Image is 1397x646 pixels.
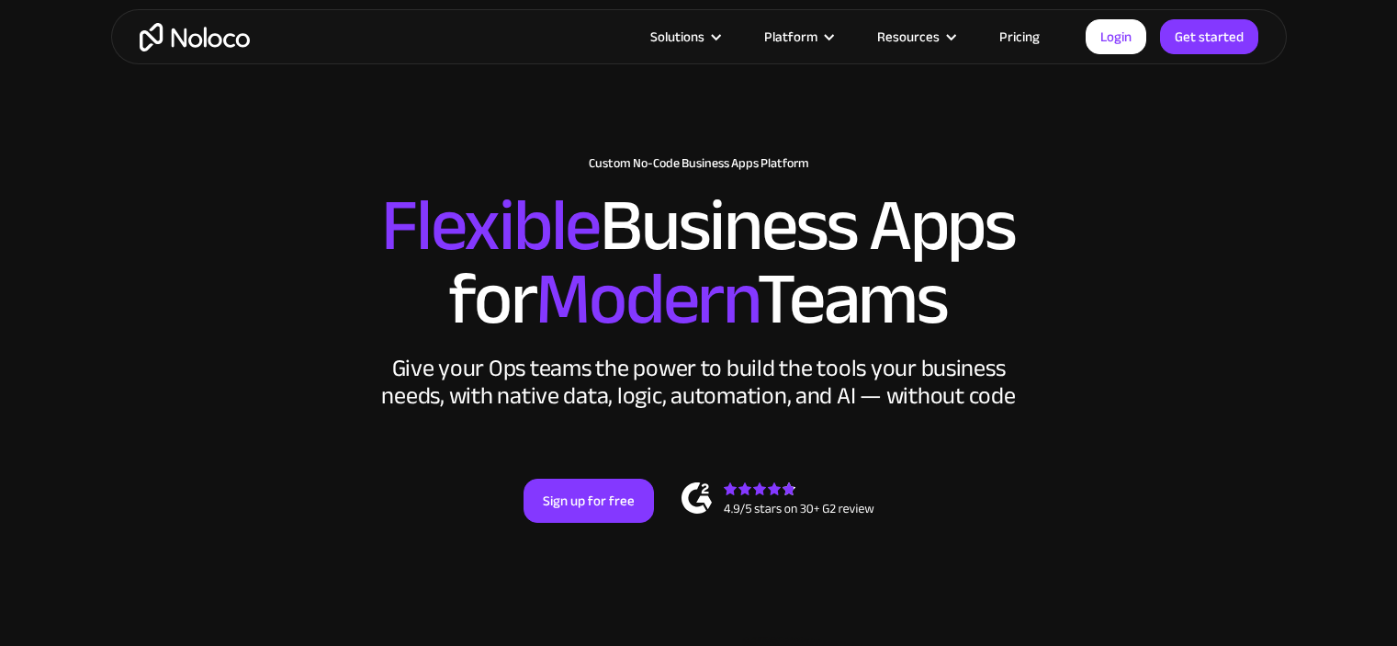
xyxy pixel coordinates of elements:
h2: Business Apps for Teams [130,189,1268,336]
a: Pricing [976,25,1063,49]
div: Solutions [650,25,704,49]
div: Resources [877,25,940,49]
div: Platform [764,25,817,49]
div: Platform [741,25,854,49]
span: Modern [535,231,757,368]
div: Give your Ops teams the power to build the tools your business needs, with native data, logic, au... [377,355,1020,410]
a: Sign up for free [524,479,654,523]
a: home [140,23,250,51]
a: Login [1086,19,1146,54]
div: Solutions [627,25,741,49]
a: Get started [1160,19,1258,54]
div: Resources [854,25,976,49]
span: Flexible [381,157,600,294]
h1: Custom No-Code Business Apps Platform [130,156,1268,171]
